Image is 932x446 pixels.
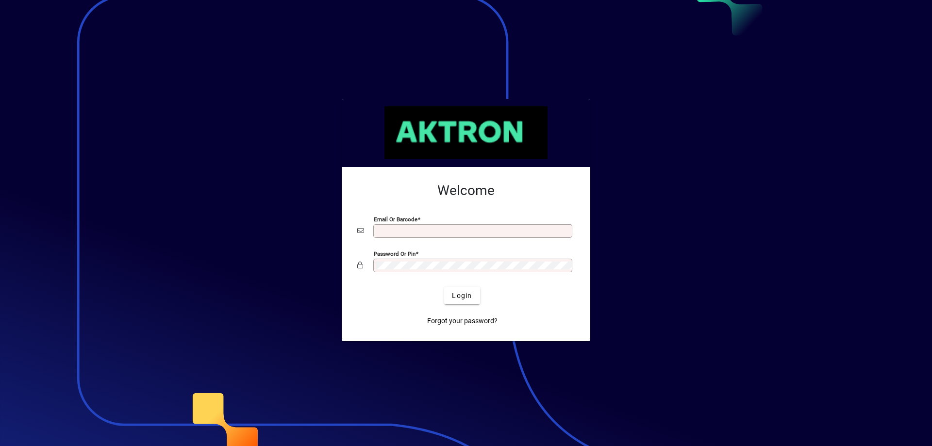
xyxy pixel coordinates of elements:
button: Login [444,287,480,304]
mat-label: Password or Pin [374,250,416,257]
span: Forgot your password? [427,316,498,326]
span: Login [452,291,472,301]
a: Forgot your password? [423,312,501,330]
mat-label: Email or Barcode [374,216,417,223]
h2: Welcome [357,182,575,199]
